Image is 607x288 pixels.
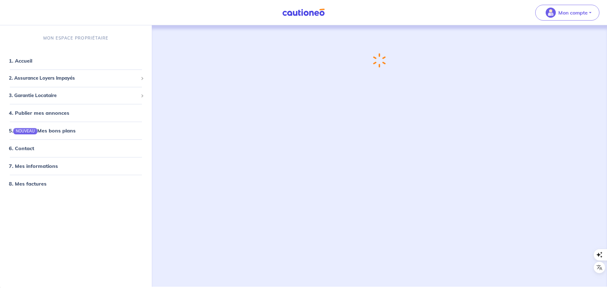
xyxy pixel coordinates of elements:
[558,9,588,16] p: Mon compte
[3,124,149,137] div: 5.NOUVEAUMes bons plans
[3,142,149,155] div: 6. Contact
[9,163,58,169] a: 7. Mes informations
[9,181,46,187] a: 8. Mes factures
[9,110,69,116] a: 4. Publier mes annonces
[3,177,149,190] div: 8. Mes factures
[3,89,149,102] div: 3. Garantie Locataire
[280,9,327,16] img: Cautioneo
[3,72,149,84] div: 2. Assurance Loyers Impayés
[546,8,556,18] img: illu_account_valid_menu.svg
[9,92,138,99] span: 3. Garantie Locataire
[3,160,149,172] div: 7. Mes informations
[371,52,388,70] img: loading-spinner
[9,127,76,134] a: 5.NOUVEAUMes bons plans
[3,54,149,67] div: 1. Accueil
[43,35,108,41] p: MON ESPACE PROPRIÉTAIRE
[3,107,149,119] div: 4. Publier mes annonces
[535,5,599,21] button: illu_account_valid_menu.svgMon compte
[9,145,34,151] a: 6. Contact
[9,75,138,82] span: 2. Assurance Loyers Impayés
[9,58,32,64] a: 1. Accueil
